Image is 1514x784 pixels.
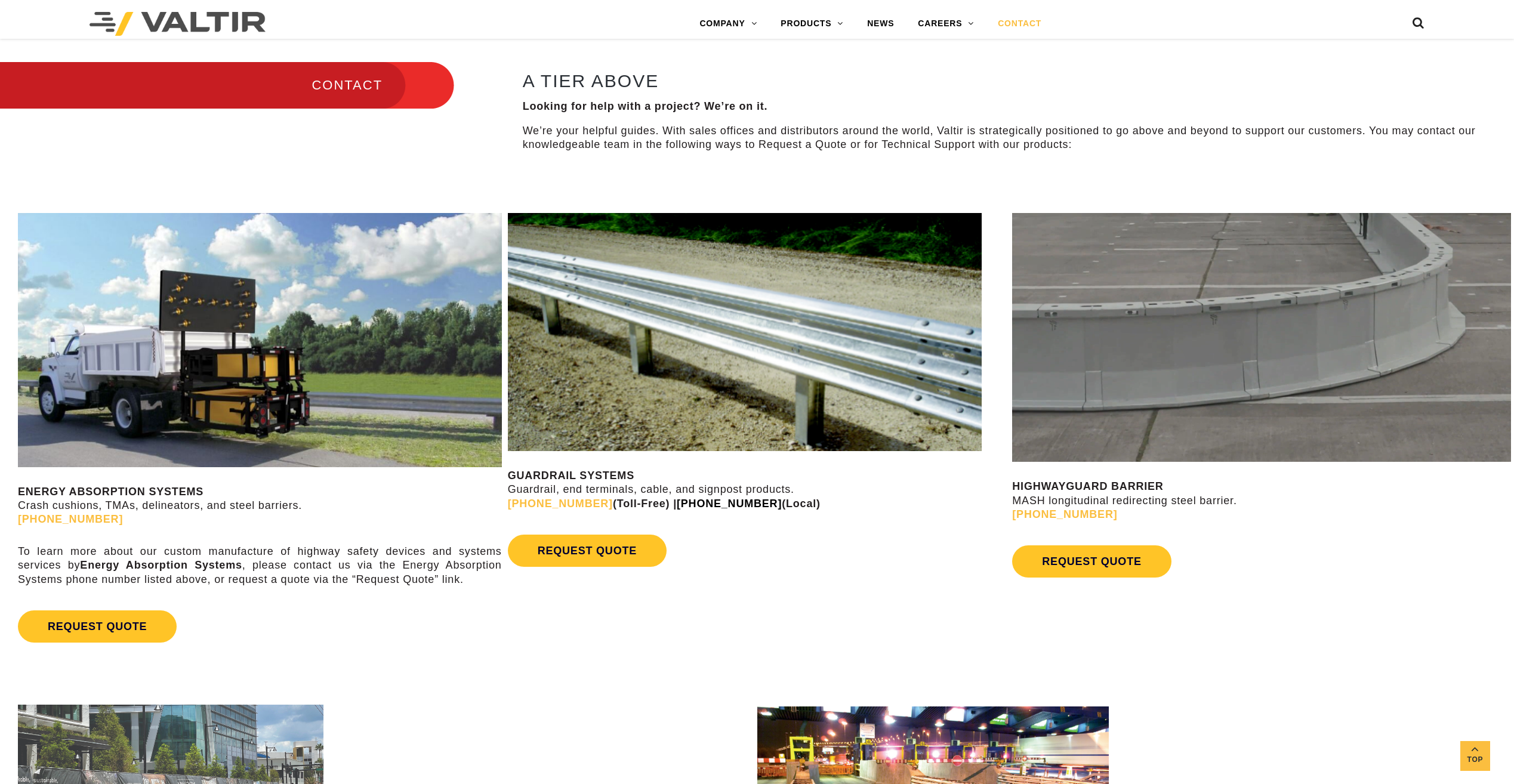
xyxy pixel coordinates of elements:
span: Top [1460,753,1490,767]
img: Radius-Barrier-Section-Highwayguard3 [1012,213,1511,462]
a: [PHONE_NUMBER] [18,513,123,525]
h2: A TIER ABOVE [523,71,1482,91]
a: [PHONE_NUMBER] [1012,508,1117,520]
strong: Looking for help with a project? We’re on it. [523,100,768,112]
strong: Energy Absorption Systems [80,559,242,571]
strong: HIGHWAYGUARD BARRIER [1012,480,1163,492]
img: SS180M Contact Us Page Image [18,213,502,467]
strong: ENERGY ABSORPTION SYSTEMS [18,486,203,498]
p: Crash cushions, TMAs, delineators, and steel barriers. [18,485,502,527]
p: We’re your helpful guides. With sales offices and distributors around the world, Valtir is strate... [523,124,1482,152]
p: MASH longitudinal redirecting steel barrier. [1012,480,1511,521]
a: [PHONE_NUMBER] [508,498,613,510]
strong: (Toll-Free) | (Local) [508,498,821,510]
a: CONTACT [986,12,1053,36]
a: NEWS [855,12,906,36]
a: REQUEST QUOTE [1012,545,1171,578]
img: Guardrail Contact Us Page Image [508,213,982,451]
img: Valtir [90,12,266,36]
p: Guardrail, end terminals, cable, and signpost products. [508,469,1007,511]
a: REQUEST QUOTE [508,535,667,567]
a: [PHONE_NUMBER] [677,498,782,510]
a: CAREERS [906,12,986,36]
strong: GUARDRAIL SYSTEMS [508,470,634,481]
a: PRODUCTS [769,12,855,36]
a: Top [1460,741,1490,771]
p: To learn more about our custom manufacture of highway safety devices and systems services by , pl... [18,545,502,587]
a: COMPANY [687,12,769,36]
a: REQUEST QUOTE [18,610,177,643]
